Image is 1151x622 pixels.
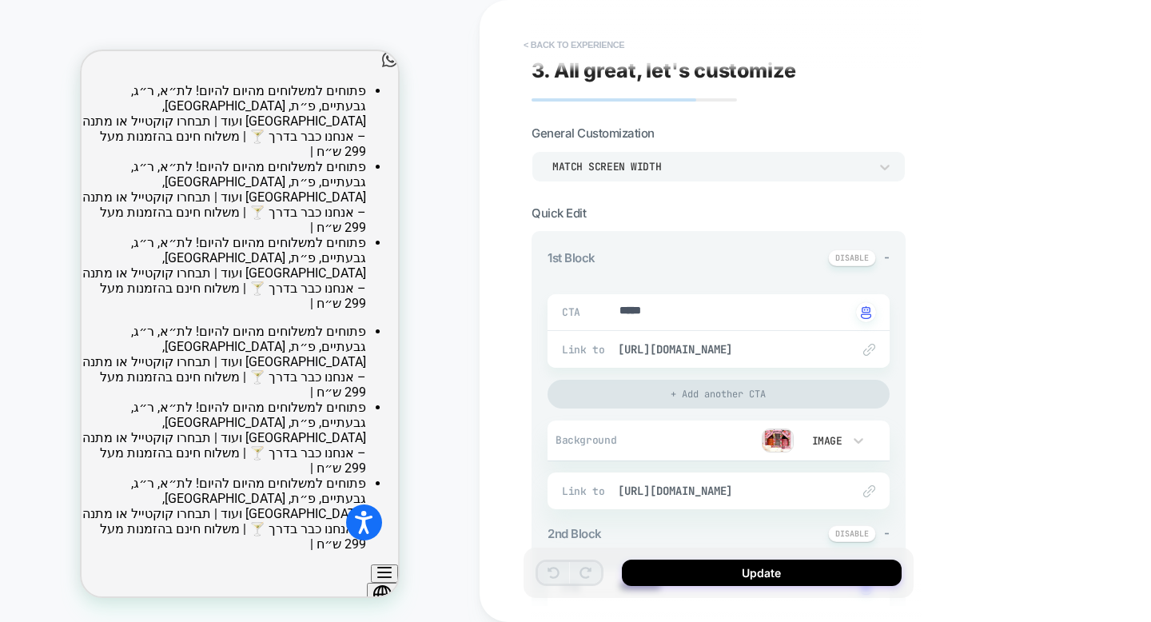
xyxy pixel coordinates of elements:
img: edit with ai [861,306,871,319]
button: Update [622,560,902,586]
span: [URL][DOMAIN_NAME] [618,342,835,357]
div: + Add another CTA [548,380,890,409]
button: < Back to experience [516,32,632,58]
span: - [884,249,890,265]
img: preview [762,429,794,453]
img: edit [863,485,875,497]
span: Background [556,433,635,447]
span: 3. All great, let's customize [532,58,796,82]
span: - [884,525,890,540]
span: CTA [562,305,582,319]
span: Quick Edit [532,205,586,221]
span: 1st Block [548,250,595,265]
div: Image [809,434,842,448]
span: 2nd Block [548,526,602,541]
span: Link to [562,343,610,357]
span: General Customization [532,126,655,141]
img: edit [863,344,875,356]
div: Match Screen Width [552,160,869,173]
button: Menu [289,513,317,532]
span: [URL][DOMAIN_NAME] [618,484,835,498]
span: Link to [562,484,610,498]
